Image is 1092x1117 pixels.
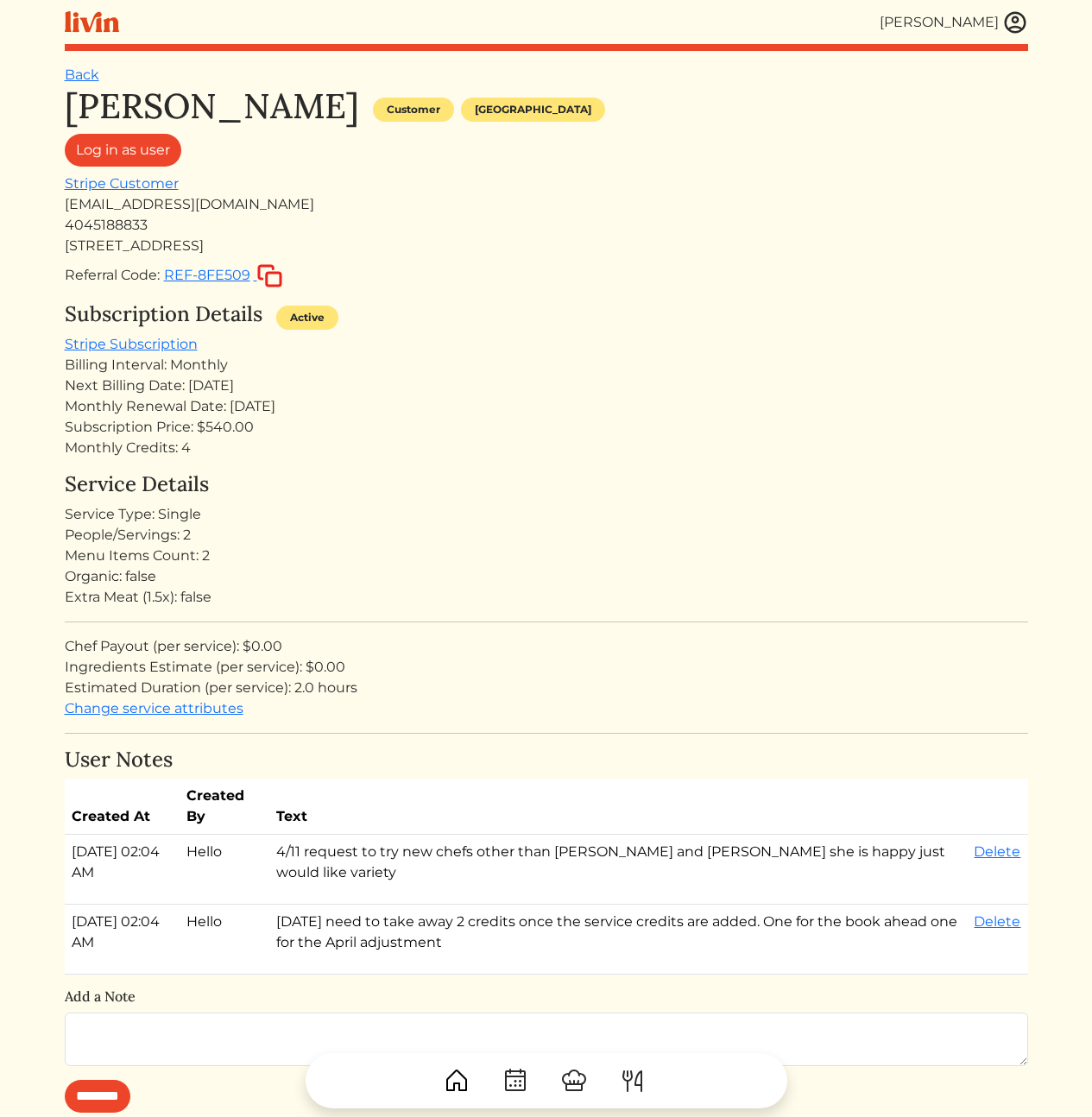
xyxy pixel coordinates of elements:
[619,1067,647,1095] img: ForkKnife-55491504ffdb50bab0c1e09e7649658475375261d09fd45db06cec23bce548bf.svg
[880,12,999,33] div: [PERSON_NAME]
[1002,9,1028,35] img: user_account-e6e16d2ec92f44fc35f99ef0dc9cddf60790bfa021a6ecb1c896eb5d2907b31c.svg
[65,748,1028,773] h4: User Notes
[65,988,1028,1005] h6: Add a Note
[65,267,160,283] span: Referral Code:
[502,1067,529,1095] img: CalendarDots-5bcf9d9080389f2a281d69619e1c85352834be518fbc73d9501aef674afc0d57.svg
[65,85,359,127] h1: [PERSON_NAME]
[276,842,961,883] p: 4/11 request to try new chefs other than [PERSON_NAME] and [PERSON_NAME] she is happy just would ...
[65,546,1028,566] div: Menu Items Count: 2
[65,194,1028,215] div: [EMAIL_ADDRESS][DOMAIN_NAME]
[65,678,1028,698] div: Estimated Duration (per service): 2.0 hours
[65,525,1028,546] div: People/Servings: 2
[65,587,1028,608] div: Extra Meat (1.5x): false
[65,302,262,327] h4: Subscription Details
[373,98,454,122] div: Customer
[65,438,1028,458] div: Monthly Credits: 4
[65,472,1028,497] h4: Service Details
[65,566,1028,587] div: Organic: false
[276,912,961,953] p: [DATE] need to take away 2 credits once the service credits are added. One for the book ahead one...
[269,779,968,835] th: Text
[65,134,181,167] a: Log in as user
[180,835,269,905] td: Hello
[65,905,180,975] td: [DATE] 02:04 AM
[65,336,198,352] a: Stripe Subscription
[65,835,180,905] td: [DATE] 02:04 AM
[180,779,269,835] th: Created By
[974,843,1020,860] a: Delete
[65,11,119,33] img: livin-logo-a0d97d1a881af30f6274990eb6222085a2533c92bbd1e4f22c21b4f0d0e3210c.svg
[65,215,1028,236] div: 4045188833
[65,175,179,192] a: Stripe Customer
[65,636,1028,657] div: Chef Payout (per service): $0.00
[164,267,250,283] span: REF-8FE509
[65,657,1028,678] div: Ingredients Estimate (per service): $0.00
[276,306,338,330] div: Active
[560,1067,588,1095] img: ChefHat-a374fb509e4f37eb0702ca99f5f64f3b6956810f32a249b33092029f8484b388.svg
[65,66,99,83] a: Back
[65,504,1028,525] div: Service Type: Single
[65,700,243,716] a: Change service attributes
[65,355,1028,375] div: Billing Interval: Monthly
[65,396,1028,417] div: Monthly Renewal Date: [DATE]
[163,263,283,288] button: REF-8FE509
[461,98,605,122] div: [GEOGRAPHIC_DATA]
[443,1067,470,1095] img: House-9bf13187bcbb5817f509fe5e7408150f90897510c4275e13d0d5fca38e0b5951.svg
[65,417,1028,438] div: Subscription Price: $540.00
[65,236,1028,256] div: [STREET_ADDRESS]
[257,264,282,287] img: copy-c88c4d5ff2289bbd861d3078f624592c1430c12286b036973db34a3c10e19d95.svg
[65,375,1028,396] div: Next Billing Date: [DATE]
[65,779,180,835] th: Created At
[180,905,269,975] td: Hello
[974,913,1020,930] a: Delete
